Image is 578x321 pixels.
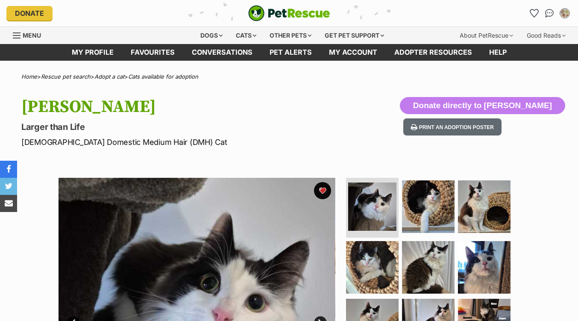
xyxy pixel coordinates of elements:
a: Conversations [543,6,556,20]
img: Photo of Collins [346,241,399,294]
div: About PetRescue [454,27,519,44]
div: Cats [230,27,262,44]
a: Rescue pet search [41,73,91,80]
img: Photo of Collins [348,183,396,231]
a: My account [320,44,386,61]
a: Home [21,73,37,80]
p: Larger than Life [21,121,353,133]
button: My account [558,6,572,20]
a: Help [481,44,515,61]
a: Pet alerts [261,44,320,61]
a: conversations [183,44,261,61]
div: Dogs [194,27,229,44]
img: Tammy Silverstein profile pic [560,9,569,18]
img: Photo of Collins [458,241,511,294]
ul: Account quick links [527,6,572,20]
button: Print an adoption poster [403,118,502,136]
a: Menu [13,27,47,42]
a: PetRescue [248,5,330,21]
a: Adopter resources [386,44,481,61]
h1: [PERSON_NAME] [21,97,353,117]
button: favourite [314,182,331,199]
p: [DEMOGRAPHIC_DATA] Domestic Medium Hair (DMH) Cat [21,136,353,148]
a: Adopt a cat [94,73,124,80]
button: Donate directly to [PERSON_NAME] [400,97,565,114]
a: Favourites [527,6,541,20]
img: logo-cat-932fe2b9b8326f06289b0f2fb663e598f794de774fb13d1741a6617ecf9a85b4.svg [248,5,330,21]
a: Favourites [122,44,183,61]
span: Menu [23,32,41,39]
div: Other pets [264,27,317,44]
img: chat-41dd97257d64d25036548639549fe6c8038ab92f7586957e7f3b1b290dea8141.svg [545,9,554,18]
a: Cats available for adoption [128,73,198,80]
div: Get pet support [319,27,390,44]
a: Donate [6,6,53,21]
img: Photo of Collins [402,241,455,294]
div: Good Reads [521,27,572,44]
a: My profile [63,44,122,61]
img: Photo of Collins [458,180,511,233]
img: Photo of Collins [402,180,455,233]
